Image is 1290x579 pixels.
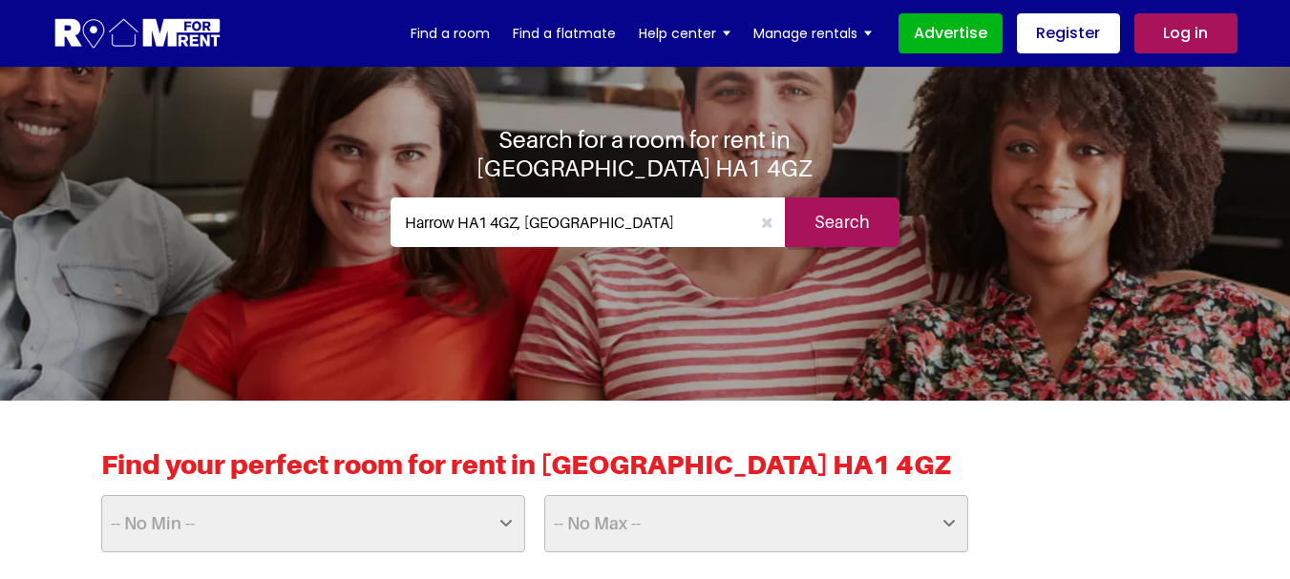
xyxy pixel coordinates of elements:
a: Find a flatmate [513,19,616,48]
a: Find a room [411,19,490,48]
a: Register [1017,13,1120,53]
h1: Search for a room for rent in [GEOGRAPHIC_DATA] HA1 4GZ [391,125,900,182]
input: Where do you want to live. Search by town or postcode [391,197,751,247]
a: Log in [1134,13,1237,53]
a: Advertise [899,13,1003,53]
img: Logo for Room for Rent, featuring a welcoming design with a house icon and modern typography [53,16,222,52]
h2: Find your perfect room for rent in [GEOGRAPHIC_DATA] HA1 4GZ [101,448,1190,495]
a: Help center [639,19,730,48]
input: Search [785,197,899,247]
a: Manage rentals [753,19,872,48]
